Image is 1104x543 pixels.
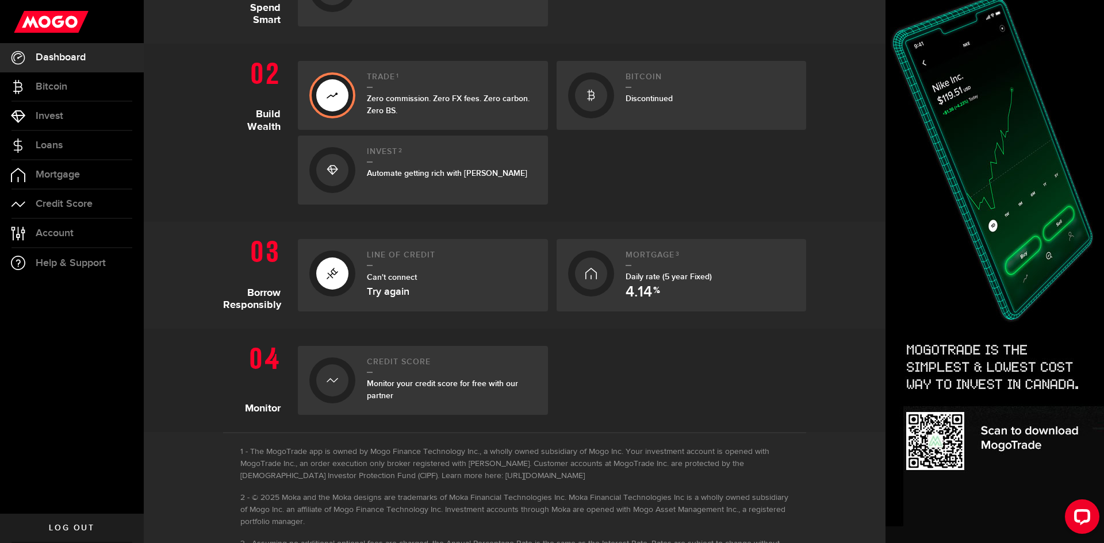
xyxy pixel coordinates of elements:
h2: Trade [367,72,536,88]
span: Help & Support [36,258,106,268]
h2: Credit Score [367,357,536,373]
h2: Invest [367,147,536,163]
sup: 2 [398,147,402,154]
a: BitcoinDiscontinued [557,61,807,130]
span: Monitor your credit score for free with our partner [367,379,518,400]
h2: Bitcoin [626,72,795,88]
span: Log out [49,524,94,532]
span: Account [36,228,74,238]
a: Trade1Zero commission. Zero FX fees. Zero carbon. Zero BS. [298,61,548,130]
span: Daily rate (5 year Fixed) [626,272,712,282]
div: Can't connect [367,271,536,297]
h1: Borrow Responsibly [223,233,289,311]
iframe: LiveChat chat widget [1056,495,1104,543]
span: % [653,286,660,300]
sup: 1 [396,72,399,79]
h1: Build Wealth [223,55,289,205]
span: Dashboard [36,52,86,63]
a: Line of creditCan't connectTry again [298,239,548,311]
a: Invest2Automate getting rich with [PERSON_NAME] [298,136,548,205]
span: Credit Score [36,199,93,209]
h2: Mortgage [626,251,795,266]
a: Credit ScoreMonitor your credit score for free with our partner [298,346,548,415]
sup: 3 [676,251,680,257]
span: Discontinued [626,94,673,103]
span: Bitcoin [36,82,67,92]
li: The MogoTrade app is owned by Mogo Finance Technology Inc., a wholly owned subsidiary of Mogo Inc... [240,446,789,482]
span: Automate getting rich with [PERSON_NAME] [367,168,527,178]
span: Loans [36,140,63,151]
h2: Line of credit [367,251,536,266]
a: Try again [367,287,409,297]
span: Zero commission. Zero FX fees. Zero carbon. Zero BS. [367,94,530,115]
h1: Monitor [223,340,289,415]
li: © 2025 Moka and the Moka designs are trademarks of Moka Financial Technologies Inc. Moka Financia... [240,492,789,528]
span: 4.14 [626,285,652,300]
a: Mortgage3Daily rate (5 year Fixed) 4.14 % [557,239,807,311]
span: Mortgage [36,170,80,180]
span: Invest [36,111,63,121]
